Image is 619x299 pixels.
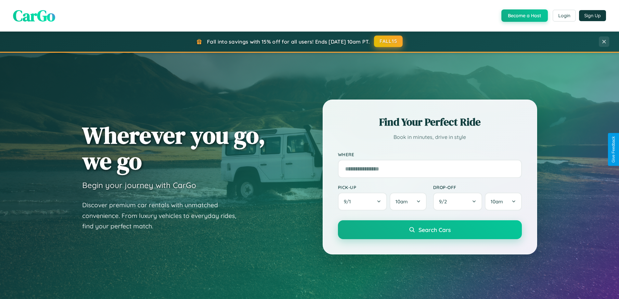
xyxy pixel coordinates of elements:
h3: Begin your journey with CarGo [82,180,196,190]
button: 10am [485,193,522,211]
button: Search Cars [338,220,522,239]
p: Discover premium car rentals with unmatched convenience. From luxury vehicles to everyday rides, ... [82,200,245,232]
div: Give Feedback [611,136,616,163]
span: 9 / 1 [344,198,354,205]
label: Where [338,152,522,157]
span: 10am [491,198,503,205]
span: CarGo [13,5,55,26]
h2: Find Your Perfect Ride [338,115,522,129]
button: Sign Up [579,10,606,21]
label: Drop-off [433,184,522,190]
h1: Wherever you go, we go [82,122,265,174]
button: 9/1 [338,193,387,211]
button: Login [553,10,576,21]
p: Book in minutes, drive in style [338,132,522,142]
button: 10am [390,193,426,211]
button: FALL15 [374,35,403,47]
button: 9/2 [433,193,483,211]
span: Search Cars [419,226,451,233]
label: Pick-up [338,184,427,190]
span: Fall into savings with 15% off for all users! Ends [DATE] 10am PT. [207,38,370,45]
button: Become a Host [501,9,548,22]
span: 9 / 2 [439,198,450,205]
span: 10am [395,198,408,205]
